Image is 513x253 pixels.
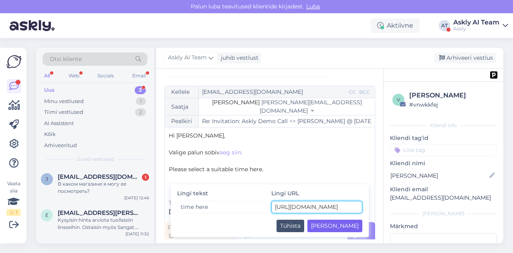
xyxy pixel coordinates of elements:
a: Askly AI TeamAskly [453,19,508,32]
div: 2 [135,108,146,116]
p: Kliendi email [390,185,497,194]
div: Kellele [165,86,199,98]
div: CC [347,89,357,96]
div: Arhiveeritud [44,142,77,150]
div: 3 [135,86,146,94]
span: jur33@yandex.com [58,173,141,180]
div: Aktiivne [371,18,420,33]
div: BCC [357,89,372,96]
div: Kõik [44,130,56,138]
span: j [46,176,48,182]
span: Uued vestlused [77,156,114,163]
div: [DATE] 11:32 [125,231,149,237]
div: Minu vestlused [44,97,84,105]
div: # vnwkkfej [409,100,495,109]
div: Askly AI Team [453,19,499,26]
div: В каком магазине я могу ее посмотреть? [58,180,149,195]
div: AI Assistent [44,119,74,128]
span: [PERSON_NAME][EMAIL_ADDRESS][DOMAIN_NAME] [260,99,362,114]
button: [PERSON_NAME] [307,220,362,232]
span: Please select a suitable time here. [169,166,263,173]
input: Recepient... [199,86,347,98]
div: Tiimi vestlused [44,108,83,116]
button: Tühista [277,220,304,232]
div: 2 / 3 [6,209,21,216]
div: [PERSON_NAME] [409,91,495,100]
label: Lingi tekst [177,189,211,198]
img: pd [490,71,497,79]
div: Kysyisin hinta arviota tuollaisiin linsseihin. Ostaisin myös Sangat. Lähetättekö [GEOGRAPHIC_DATA... [58,217,149,231]
p: [EMAIL_ADDRESS][DOMAIN_NAME] [390,194,497,202]
div: Kliendi info [390,122,497,129]
img: Askly Logo [6,54,22,69]
div: Saatja [165,98,199,115]
span: [PERSON_NAME] [169,208,218,215]
div: Web [67,71,81,81]
input: Lisa tag [390,144,497,156]
div: juhib vestlust [218,54,259,62]
div: Arhiveeri vestlus [434,53,496,63]
div: 1 [142,174,149,181]
div: Vaata siia [6,180,21,216]
div: Socials [96,71,115,81]
div: Pealkiri [165,115,199,127]
div: AT [439,20,450,31]
div: All [42,71,52,81]
button: [PERSON_NAME] [PERSON_NAME][EMAIL_ADDRESS][DOMAIN_NAME] [202,98,372,115]
div: Uus [44,86,55,94]
div: [PERSON_NAME] [390,210,497,217]
div: Email [131,71,147,81]
input: Text [177,201,268,213]
p: Märkmed [390,222,497,231]
span: Hi [PERSON_NAME], [169,132,225,139]
input: Write subject here... [199,115,375,127]
div: Askly [453,26,499,32]
span: Terv, [169,199,182,206]
span: Valige palun sobiv [169,149,220,156]
span: [PERSON_NAME] [212,99,260,106]
a: aeg siin. [220,149,242,156]
span: E [45,212,48,218]
div: 1 [136,97,146,105]
p: Kliendi nimi [390,159,497,168]
span: Askly AI Team [168,53,207,62]
label: Lingi URL [271,189,299,198]
div: Privaatne kommentaar [164,222,237,241]
input: Lisa nimi [390,171,488,180]
p: Kliendi tag'id [390,134,497,142]
input: www.example.com [271,201,362,213]
span: Luba [304,3,322,10]
div: [DATE] 12:46 [124,195,149,201]
span: v [397,97,400,103]
span: Otsi kliente [50,55,82,63]
span: Eija.juhola-al-juboori@pori.fi [58,209,141,217]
